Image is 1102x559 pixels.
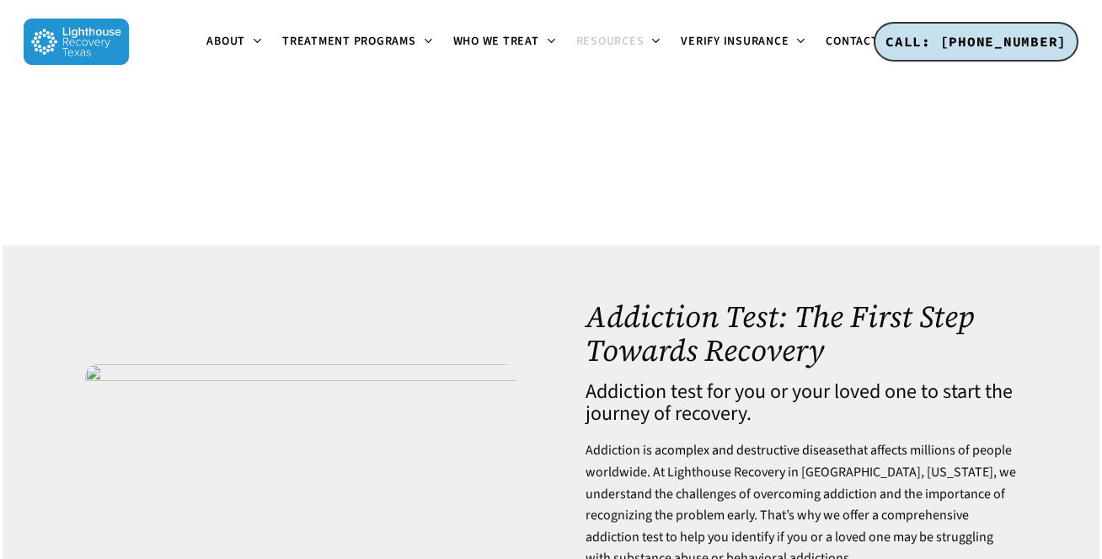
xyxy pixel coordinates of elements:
span: Treatment Programs [282,33,416,50]
a: Contact [816,35,905,49]
a: Treatment Programs [272,35,443,49]
img: Lighthouse Recovery Texas [24,19,129,65]
span: About [206,33,245,50]
h1: Addiction Test: The First Step Towards Recovery [586,300,1016,367]
a: Resources [566,35,671,49]
a: Verify Insurance [671,35,816,49]
span: Who We Treat [453,33,539,50]
span: CALL: [PHONE_NUMBER] [885,33,1067,50]
a: About [196,35,272,49]
span: Addiction is a [586,441,661,460]
span: Verify Insurance [681,33,789,50]
a: complex and destructive disease [661,441,845,460]
span: Resources [576,33,645,50]
a: Who We Treat [443,35,566,49]
a: CALL: [PHONE_NUMBER] [874,22,1078,62]
h4: Addiction test for you or your loved one to start the journey of recovery. [586,381,1016,425]
span: Contact [826,33,878,50]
